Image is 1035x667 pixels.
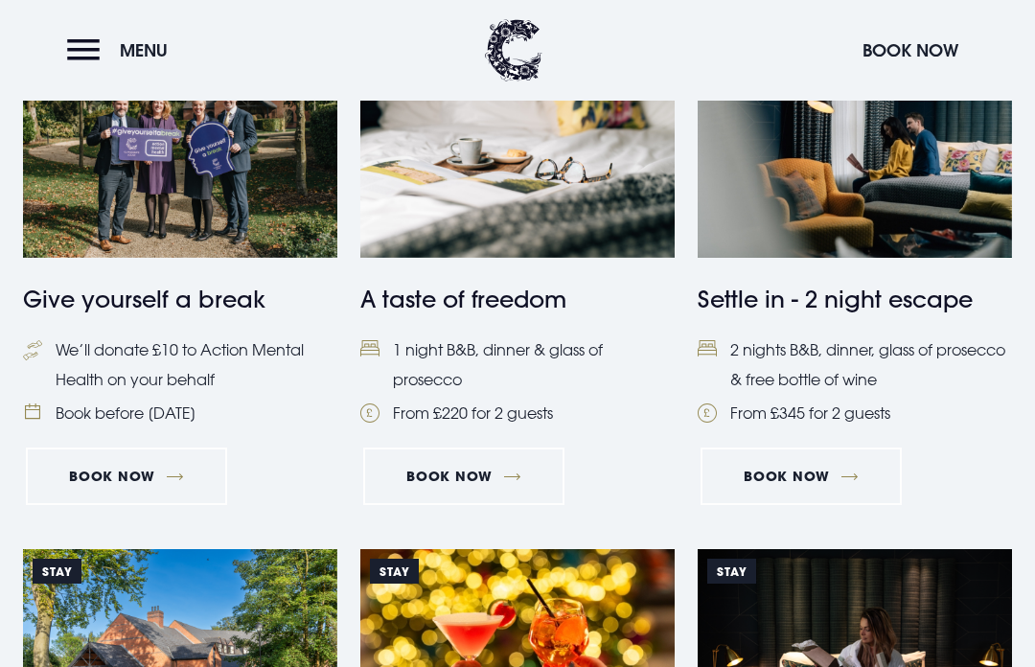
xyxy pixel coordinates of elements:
span: Stay [370,559,419,584]
img: Pound Coin [360,403,379,423]
img: Gold calendar [25,403,40,420]
li: We’ll donate £10 to Action Mental Health on your behalf [23,335,337,394]
h4: A taste of freedom [360,282,675,316]
a: Stay https://clandeboyelodge.s3-assets.com/offer-thumbnails/Settle-In-464x309.jpg Settle in - 2 n... [698,48,1012,427]
a: Book now [26,448,227,505]
li: 2 nights B&B, dinner, glass of prosecco & free bottle of wine [698,335,1012,394]
a: Stay https://clandeboyelodge.s3-assets.com/offer-thumbnails/give-yourself-a-break-charity-offer.p... [23,48,337,427]
img: https://clandeboyelodge.s3-assets.com/offer-thumbnails/taste-of-freedom-special-offers-2025.png [360,48,675,257]
span: Menu [120,39,168,61]
h4: Settle in - 2 night escape [698,282,1012,316]
span: Stay [707,559,756,584]
h4: Give yourself a break [23,282,337,316]
img: Bed [698,340,717,356]
img: Give 201119 142603 [23,340,42,360]
img: https://clandeboyelodge.s3-assets.com/offer-thumbnails/give-yourself-a-break-charity-offer.png [23,48,337,257]
img: Pound Coin [698,403,717,423]
img: Bed [360,340,379,356]
img: Clandeboye Lodge [485,19,542,81]
a: Stay https://clandeboyelodge.s3-assets.com/offer-thumbnails/taste-of-freedom-special-offers-2025.... [360,48,675,427]
a: Book Now [363,448,564,505]
a: Book Now [701,448,902,505]
li: From £345 for 2 guests [698,399,1012,427]
li: 1 night B&B, dinner & glass of prosecco [360,335,675,394]
li: From £220 for 2 guests [360,399,675,427]
li: Book before [DATE] [23,399,337,427]
span: Stay [33,559,81,584]
button: Menu [67,30,177,71]
img: https://clandeboyelodge.s3-assets.com/offer-thumbnails/Settle-In-464x309.jpg [698,48,1012,257]
button: Book Now [853,30,968,71]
